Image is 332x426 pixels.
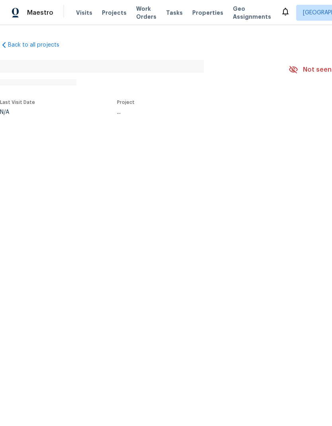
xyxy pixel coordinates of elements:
[136,5,156,21] span: Work Orders
[117,100,135,105] span: Project
[117,109,270,115] div: ...
[192,9,223,17] span: Properties
[76,9,92,17] span: Visits
[233,5,271,21] span: Geo Assignments
[102,9,127,17] span: Projects
[166,10,183,16] span: Tasks
[27,9,53,17] span: Maestro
